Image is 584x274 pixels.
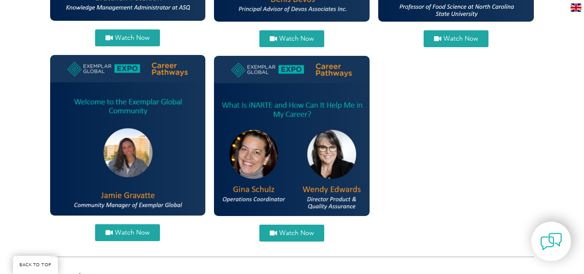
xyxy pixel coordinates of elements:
[279,230,314,236] span: Watch Now
[279,35,314,42] span: Watch Now
[571,3,581,12] img: en
[424,30,488,47] a: Watch Now
[444,35,478,42] span: Watch Now
[95,29,160,46] a: Watch Now
[13,256,58,274] a: BACK TO TOP
[115,35,150,41] span: Watch Now
[214,56,370,216] img: gina and wendy
[540,231,562,252] img: contact-chat.png
[259,30,324,47] a: Watch Now
[95,224,160,241] a: Watch Now
[50,55,206,216] img: jamie
[259,225,324,242] a: Watch Now
[115,229,150,236] span: Watch Now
